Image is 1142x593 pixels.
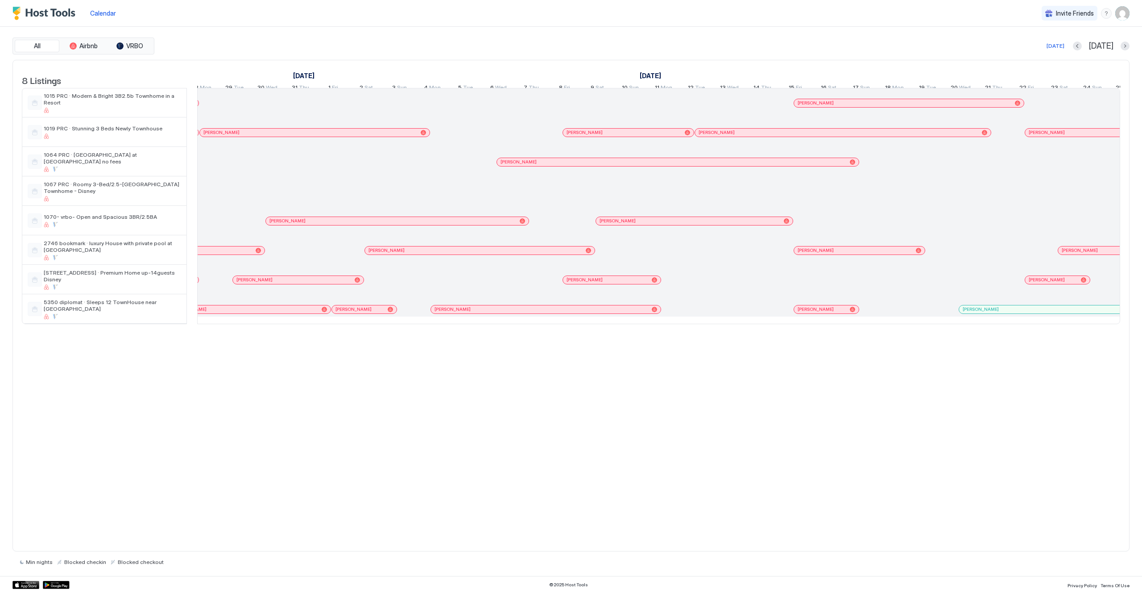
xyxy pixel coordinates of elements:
[291,69,317,82] a: July 1, 2025
[828,84,836,93] span: Sat
[326,82,340,95] a: August 1, 2025
[269,218,306,224] span: [PERSON_NAME]
[699,129,735,135] span: [PERSON_NAME]
[12,7,79,20] a: Host Tools Logo
[1116,84,1123,93] span: 25
[661,84,672,93] span: Mon
[1056,9,1094,17] span: Invite Friends
[44,151,181,165] span: 1064 PRC · [GEOGRAPHIC_DATA] at [GEOGRAPHIC_DATA] no fees
[392,84,396,93] span: 3
[43,581,70,589] a: Google Play Store
[1045,41,1066,51] button: [DATE]
[108,40,152,52] button: VRBO
[1028,84,1034,93] span: Fri
[495,84,507,93] span: Wed
[64,559,106,565] span: Blocked checkin
[985,84,991,93] span: 21
[266,84,277,93] span: Wed
[1092,84,1102,93] span: Sun
[549,582,588,588] span: © 2025 Host Tools
[1068,580,1097,589] a: Privacy Policy
[463,84,473,93] span: Tue
[368,247,405,253] span: [PERSON_NAME]
[44,92,181,106] span: 1015 PRC · Modern & Bright 3B2.5b Townhome in a Resort
[126,42,143,50] span: VRBO
[1101,8,1112,19] div: menu
[883,82,906,95] a: August 18, 2025
[567,129,603,135] span: [PERSON_NAME]
[1083,84,1091,93] span: 24
[390,82,409,95] a: August 3, 2025
[819,82,839,95] a: August 16, 2025
[429,84,441,93] span: Mon
[629,84,639,93] span: Sun
[860,84,870,93] span: Sun
[189,82,214,95] a: July 28, 2025
[1017,82,1036,95] a: August 22, 2025
[695,84,705,93] span: Tue
[727,84,739,93] span: Wed
[90,9,116,17] span: Calendar
[257,84,265,93] span: 30
[1115,6,1130,21] div: User profile
[79,42,98,50] span: Airbnb
[203,129,240,135] span: [PERSON_NAME]
[524,84,527,93] span: 7
[653,82,674,95] a: August 11, 2025
[1101,580,1130,589] a: Terms Of Use
[992,84,1002,93] span: Thu
[299,84,309,93] span: Thu
[1101,583,1130,588] span: Terms Of Use
[796,84,802,93] span: Fri
[637,69,663,82] a: August 1, 2025
[501,159,537,165] span: [PERSON_NAME]
[557,82,572,95] a: August 8, 2025
[424,84,428,93] span: 4
[521,82,541,95] a: August 7, 2025
[596,84,604,93] span: Sat
[959,84,971,93] span: Wed
[688,84,694,93] span: 12
[686,82,707,95] a: August 12, 2025
[620,82,641,95] a: August 10, 2025
[255,82,280,95] a: July 30, 2025
[1049,82,1070,95] a: August 23, 2025
[44,181,181,194] span: 1067 PRC · Roomy 3-Bed/2.5-[GEOGRAPHIC_DATA] Townhome - Disney
[61,40,106,52] button: Airbnb
[1059,84,1068,93] span: Sat
[44,240,181,253] span: 2746 bookmark · luxury House with private pool at [GEOGRAPHIC_DATA]
[851,82,872,95] a: August 17, 2025
[488,82,509,95] a: August 6, 2025
[15,40,59,52] button: All
[90,8,116,18] a: Calendar
[1051,84,1058,93] span: 23
[753,84,760,93] span: 14
[434,306,471,312] span: [PERSON_NAME]
[761,84,771,93] span: Thu
[360,84,363,93] span: 2
[328,84,331,93] span: 1
[12,581,39,589] a: App Store
[1062,247,1098,253] span: [PERSON_NAME]
[1081,82,1104,95] a: August 24, 2025
[951,84,958,93] span: 20
[490,84,494,93] span: 6
[853,84,859,93] span: 17
[718,82,741,95] a: August 13, 2025
[892,84,904,93] span: Mon
[798,306,834,312] span: [PERSON_NAME]
[751,82,774,95] a: August 14, 2025
[44,299,181,312] span: 5350 diplomat · Sleeps 12 TownHouse near [GEOGRAPHIC_DATA]
[397,84,407,93] span: Sun
[564,84,570,93] span: Fri
[926,84,936,93] span: Tue
[885,84,891,93] span: 18
[1047,42,1064,50] div: [DATE]
[789,84,794,93] span: 15
[567,277,603,283] span: [PERSON_NAME]
[456,82,475,95] a: August 5, 2025
[357,82,375,95] a: August 2, 2025
[44,213,181,220] span: 1070- vrbo- Open and Spacious 3BR/2.5BA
